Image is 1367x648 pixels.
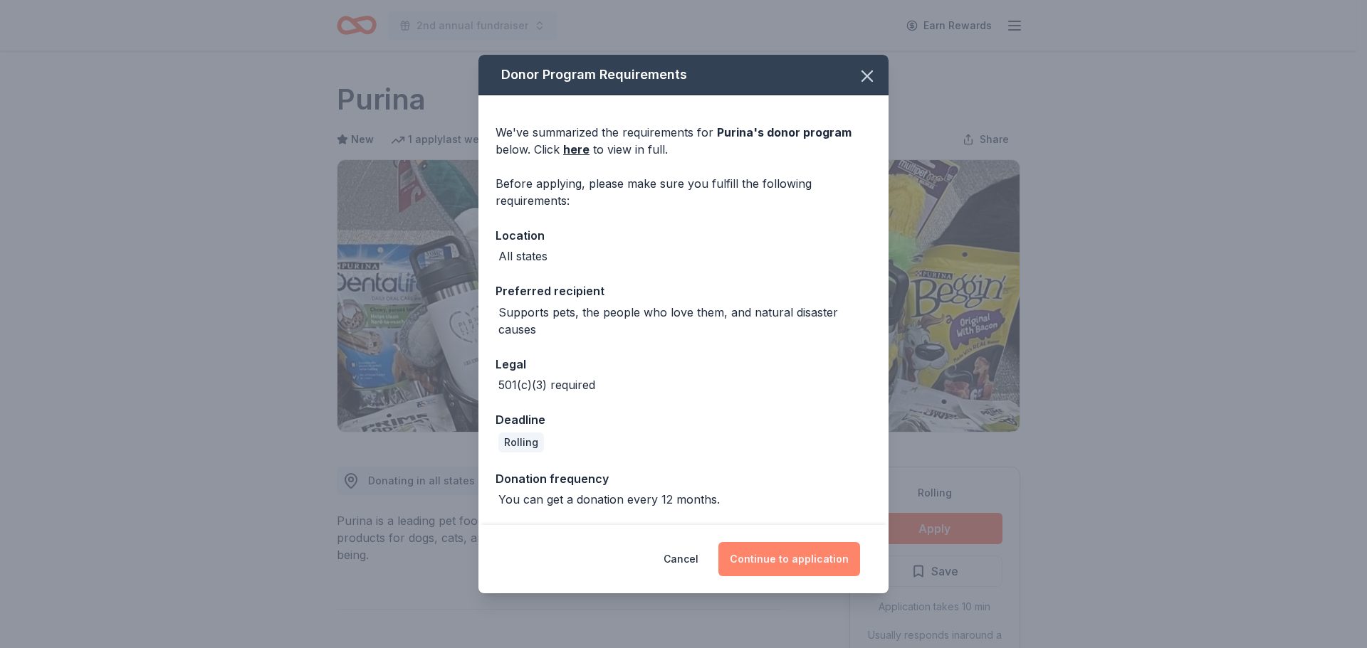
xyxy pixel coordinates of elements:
div: Rolling [498,432,544,452]
div: Legal [496,355,871,373]
button: Continue to application [718,542,860,576]
div: Donation frequency [496,469,871,488]
div: Before applying, please make sure you fulfill the following requirements: [496,175,871,209]
div: All states [498,248,548,265]
div: Preferred recipient [496,282,871,300]
div: Donor Program Requirements [478,55,889,95]
div: Location [496,226,871,245]
button: Cancel [664,542,698,576]
div: Deadline [496,410,871,429]
a: here [563,141,590,158]
div: 501(c)(3) required [498,376,595,393]
div: We've summarized the requirements for below. Click to view in full. [496,124,871,158]
span: Purina 's donor program [717,125,852,139]
div: Supports pets, the people who love them, and natural disaster causes [498,304,871,338]
div: You can get a donation every 12 months. [498,491,720,508]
